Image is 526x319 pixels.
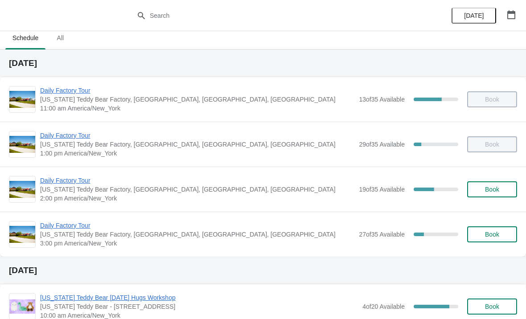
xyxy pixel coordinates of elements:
[464,12,484,19] span: [DATE]
[40,131,354,140] span: Daily Factory Tour
[40,95,354,104] span: [US_STATE] Teddy Bear Factory, [GEOGRAPHIC_DATA], [GEOGRAPHIC_DATA], [GEOGRAPHIC_DATA]
[40,104,354,113] span: 11:00 am America/New_York
[40,149,354,158] span: 1:00 pm America/New_York
[467,299,517,315] button: Book
[359,141,405,148] span: 29 of 35 Available
[9,226,35,243] img: Daily Factory Tour | Vermont Teddy Bear Factory, Shelburne Road, Shelburne, VT, USA | 3:00 pm Ame...
[40,230,354,239] span: [US_STATE] Teddy Bear Factory, [GEOGRAPHIC_DATA], [GEOGRAPHIC_DATA], [GEOGRAPHIC_DATA]
[40,302,358,311] span: [US_STATE] Teddy Bear - [STREET_ADDRESS]
[9,59,517,68] h2: [DATE]
[40,86,354,95] span: Daily Factory Tour
[467,226,517,242] button: Book
[40,194,354,203] span: 2:00 pm America/New_York
[40,293,358,302] span: [US_STATE] Teddy Bear [DATE] Hugs Workshop
[40,239,354,248] span: 3:00 pm America/New_York
[9,266,517,275] h2: [DATE]
[452,8,496,24] button: [DATE]
[9,91,35,108] img: Daily Factory Tour | Vermont Teddy Bear Factory, Shelburne Road, Shelburne, VT, USA | 11:00 am Am...
[40,185,354,194] span: [US_STATE] Teddy Bear Factory, [GEOGRAPHIC_DATA], [GEOGRAPHIC_DATA], [GEOGRAPHIC_DATA]
[467,181,517,197] button: Book
[485,231,499,238] span: Book
[485,303,499,310] span: Book
[40,140,354,149] span: [US_STATE] Teddy Bear Factory, [GEOGRAPHIC_DATA], [GEOGRAPHIC_DATA], [GEOGRAPHIC_DATA]
[9,299,35,314] img: Vermont Teddy Bear Halloween Hugs Workshop | Vermont Teddy Bear - 6655 Shelburne Rd, Shelburne VT...
[5,30,45,46] span: Schedule
[49,30,71,46] span: All
[149,8,394,24] input: Search
[9,136,35,153] img: Daily Factory Tour | Vermont Teddy Bear Factory, Shelburne Road, Shelburne, VT, USA | 1:00 pm Ame...
[40,176,354,185] span: Daily Factory Tour
[359,186,405,193] span: 19 of 35 Available
[9,181,35,198] img: Daily Factory Tour | Vermont Teddy Bear Factory, Shelburne Road, Shelburne, VT, USA | 2:00 pm Ame...
[40,221,354,230] span: Daily Factory Tour
[359,96,405,103] span: 13 of 35 Available
[362,303,405,310] span: 4 of 20 Available
[485,186,499,193] span: Book
[359,231,405,238] span: 27 of 35 Available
